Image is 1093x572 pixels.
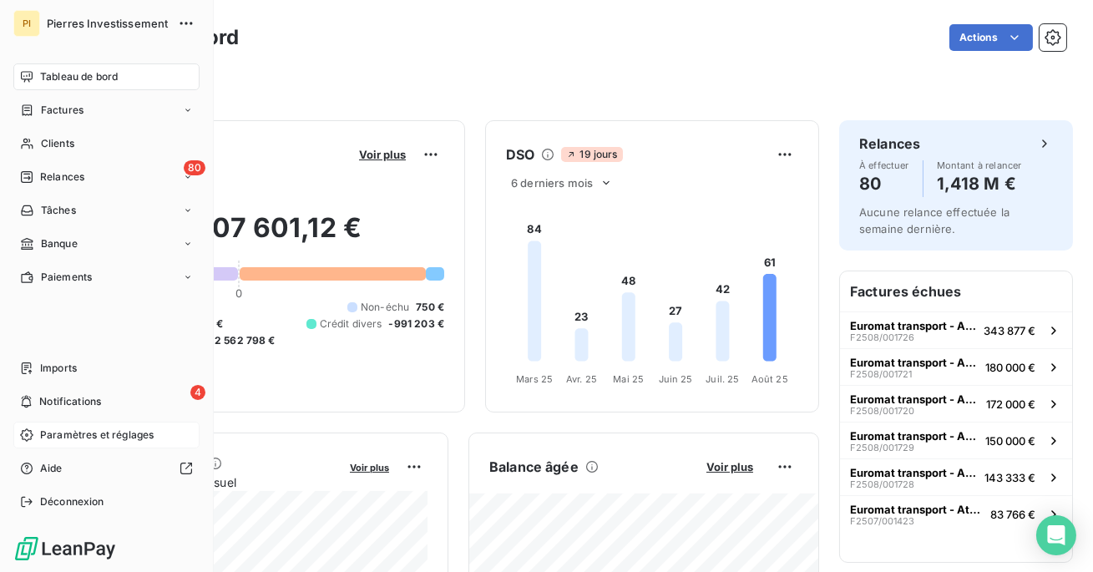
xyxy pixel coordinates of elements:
[859,170,909,197] h4: 80
[937,170,1022,197] h4: 1,418 M €
[13,455,200,482] a: Aide
[345,459,394,474] button: Voir plus
[47,17,168,30] span: Pierres Investissement
[984,471,1035,484] span: 143 333 €
[701,459,758,474] button: Voir plus
[13,230,200,257] a: Banque
[41,136,74,151] span: Clients
[13,422,200,448] a: Paramètres et réglages
[40,461,63,476] span: Aide
[986,397,1035,411] span: 172 000 €
[354,147,411,162] button: Voir plus
[39,394,101,409] span: Notifications
[13,355,200,382] a: Imports
[94,473,338,491] span: Chiffre d'affaires mensuel
[361,300,409,315] span: Non-échu
[850,479,914,489] span: F2508/001728
[184,160,205,175] span: 80
[210,333,276,348] span: -2 562 798 €
[613,373,644,385] tspan: Mai 25
[40,428,154,443] span: Paramètres et réglages
[850,406,914,416] span: F2508/001720
[949,24,1033,51] button: Actions
[859,134,920,154] h6: Relances
[850,443,914,453] span: F2508/001729
[840,348,1072,385] button: Euromat transport - Athis Mons (BaiF2508/001721180 000 €
[41,203,76,218] span: Tâches
[359,148,406,161] span: Voir plus
[706,460,753,473] span: Voir plus
[984,324,1035,337] span: 343 877 €
[13,197,200,224] a: Tâches
[840,422,1072,458] button: Euromat transport - Athis Mons (BaiF2508/001729150 000 €
[840,385,1072,422] button: Euromat transport - Athis Mons (BaiF2508/001720172 000 €
[850,429,979,443] span: Euromat transport - Athis Mons (Bai
[41,103,83,118] span: Factures
[40,361,77,376] span: Imports
[850,369,912,379] span: F2508/001721
[850,466,978,479] span: Euromat transport - Athis Mons (Bai
[985,434,1035,448] span: 150 000 €
[850,356,979,369] span: Euromat transport - Athis Mons (Bai
[850,516,914,526] span: F2507/001423
[840,495,1072,532] button: Euromat transport - Athis Mons (BaiF2507/00142383 766 €
[566,373,597,385] tspan: Avr. 25
[320,316,382,332] span: Crédit divers
[850,503,984,516] span: Euromat transport - Athis Mons (Bai
[40,69,118,84] span: Tableau de bord
[840,311,1072,348] button: Euromat transport - Athis Mons (BaiF2508/001726343 877 €
[40,494,104,509] span: Déconnexion
[350,462,389,473] span: Voir plus
[506,144,534,165] h6: DSO
[235,286,242,300] span: 0
[13,97,200,124] a: Factures
[516,373,553,385] tspan: Mars 25
[990,508,1035,521] span: 83 766 €
[985,361,1035,374] span: 180 000 €
[937,160,1022,170] span: Montant à relancer
[13,264,200,291] a: Paiements
[389,316,445,332] span: -991 203 €
[850,332,914,342] span: F2508/001726
[840,458,1072,495] button: Euromat transport - Athis Mons (BaiF2508/001728143 333 €
[751,373,788,385] tspan: Août 25
[659,373,693,385] tspan: Juin 25
[13,130,200,157] a: Clients
[561,147,622,162] span: 19 jours
[1036,515,1076,555] div: Open Intercom Messenger
[13,164,200,190] a: 80Relances
[40,170,84,185] span: Relances
[859,205,1010,235] span: Aucune relance effectuée la semaine dernière.
[94,211,444,261] h2: 1 507 601,12 €
[850,319,977,332] span: Euromat transport - Athis Mons (Bai
[706,373,739,385] tspan: Juil. 25
[190,385,205,400] span: 4
[840,271,1072,311] h6: Factures échues
[13,63,200,90] a: Tableau de bord
[41,270,92,285] span: Paiements
[859,160,909,170] span: À effectuer
[850,392,979,406] span: Euromat transport - Athis Mons (Bai
[489,457,579,477] h6: Balance âgée
[416,300,444,315] span: 750 €
[13,535,117,562] img: Logo LeanPay
[511,176,593,190] span: 6 derniers mois
[13,10,40,37] div: PI
[41,236,78,251] span: Banque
